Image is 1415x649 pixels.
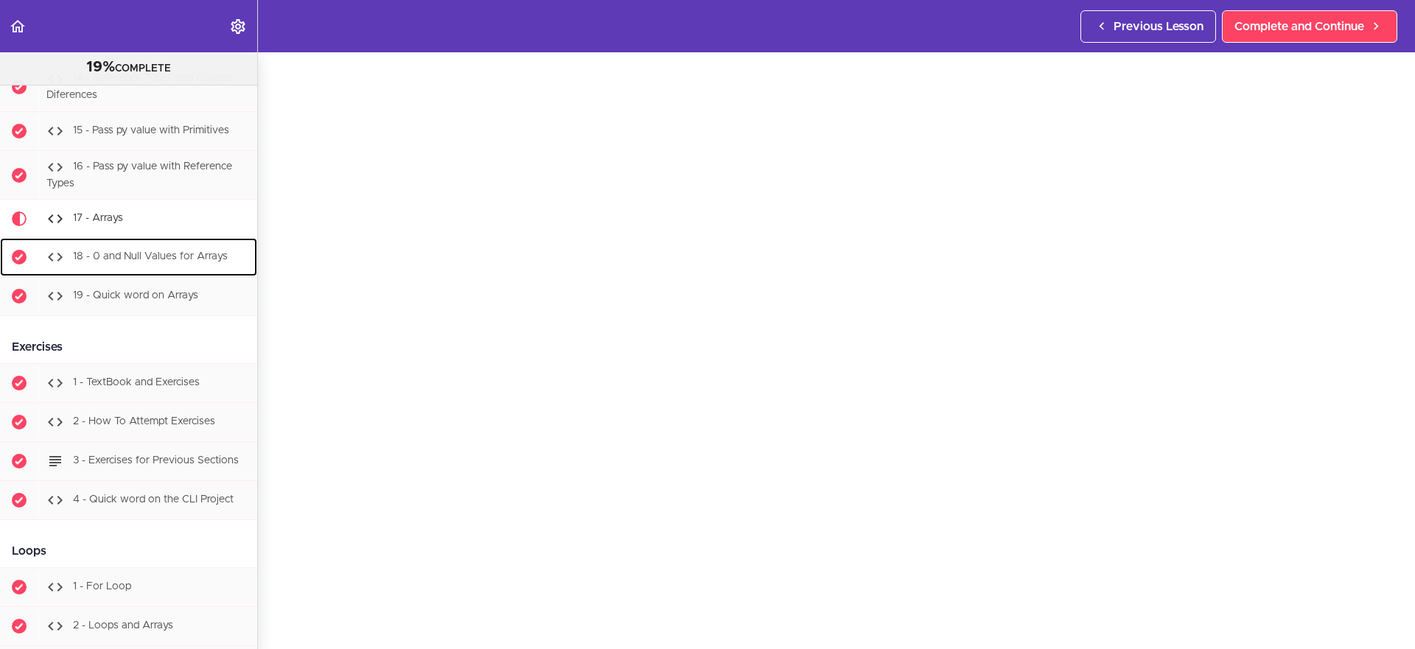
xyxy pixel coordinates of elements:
[73,582,131,592] span: 1 - For Loop
[18,58,239,77] div: COMPLETE
[1234,18,1364,35] span: Complete and Continue
[73,378,200,388] span: 1 - TextBook and Exercises
[229,18,247,35] svg: Settings Menu
[1222,10,1397,43] a: Complete and Continue
[73,456,239,466] span: 3 - Exercises for Previous Sections
[73,214,123,224] span: 17 - Arrays
[73,621,173,631] span: 2 - Loops and Arrays
[86,60,115,74] span: 19%
[73,291,198,301] span: 19 - Quick word on Arrays
[73,417,215,427] span: 2 - How To Attempt Exercises
[1114,18,1203,35] span: Previous Lesson
[46,161,232,189] span: 16 - Pass py value with Reference Types
[1080,10,1216,43] a: Previous Lesson
[73,125,229,136] span: 15 - Pass py value with Primitives
[9,18,27,35] svg: Back to course curriculum
[73,252,228,262] span: 18 - 0 and Null Values for Arrays
[73,495,234,505] span: 4 - Quick word on the CLI Project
